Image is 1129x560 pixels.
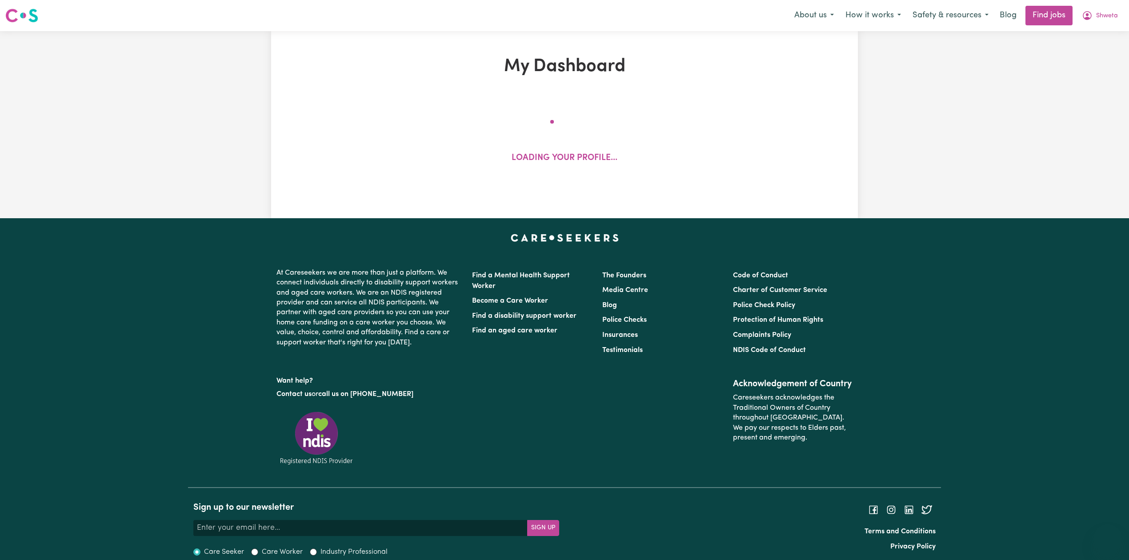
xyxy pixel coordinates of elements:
[602,332,638,339] a: Insurances
[472,312,577,320] a: Find a disability support worker
[907,6,994,25] button: Safety & resources
[276,372,461,386] p: Want help?
[1096,11,1118,21] span: Shweta
[1025,6,1073,25] a: Find jobs
[602,316,647,324] a: Police Checks
[374,56,755,77] h1: My Dashboard
[193,520,528,536] input: Enter your email here...
[276,264,461,351] p: At Careseekers we are more than just a platform. We connect individuals directly to disability su...
[204,547,244,557] label: Care Seeker
[789,6,840,25] button: About us
[511,234,619,241] a: Careseekers home page
[733,389,853,446] p: Careseekers acknowledges the Traditional Owners of Country throughout [GEOGRAPHIC_DATA]. We pay o...
[276,391,312,398] a: Contact us
[602,287,648,294] a: Media Centre
[733,287,827,294] a: Charter of Customer Service
[868,506,879,513] a: Follow Careseekers on Facebook
[904,506,914,513] a: Follow Careseekers on LinkedIn
[5,8,38,24] img: Careseekers logo
[994,6,1022,25] a: Blog
[472,272,570,290] a: Find a Mental Health Support Worker
[276,410,356,466] img: Registered NDIS provider
[5,5,38,26] a: Careseekers logo
[733,302,795,309] a: Police Check Policy
[733,332,791,339] a: Complaints Policy
[527,520,559,536] button: Subscribe
[733,272,788,279] a: Code of Conduct
[602,347,643,354] a: Testimonials
[318,391,413,398] a: call us on [PHONE_NUMBER]
[472,327,557,334] a: Find an aged care worker
[602,272,646,279] a: The Founders
[921,506,932,513] a: Follow Careseekers on Twitter
[1093,524,1122,553] iframe: Button to launch messaging window
[602,302,617,309] a: Blog
[890,543,936,550] a: Privacy Policy
[865,528,936,535] a: Terms and Conditions
[193,502,559,513] h2: Sign up to our newsletter
[472,297,548,304] a: Become a Care Worker
[840,6,907,25] button: How it works
[733,347,806,354] a: NDIS Code of Conduct
[886,506,897,513] a: Follow Careseekers on Instagram
[276,386,461,403] p: or
[1076,6,1124,25] button: My Account
[262,547,303,557] label: Care Worker
[320,547,388,557] label: Industry Professional
[733,379,853,389] h2: Acknowledgement of Country
[733,316,823,324] a: Protection of Human Rights
[512,152,617,165] p: Loading your profile...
